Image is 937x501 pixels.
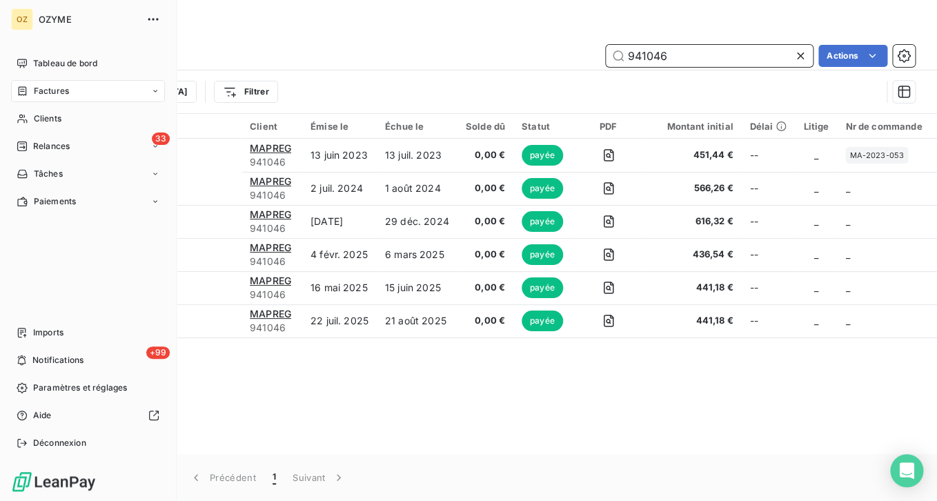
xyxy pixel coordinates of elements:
[250,222,294,235] span: 941046
[250,142,291,154] span: MAPREG
[302,139,377,172] td: 13 juin 2023
[302,238,377,271] td: 4 févr. 2025
[302,172,377,205] td: 2 juil. 2024
[814,315,818,326] span: _
[39,14,138,25] span: OZYME
[33,57,97,70] span: Tableau de bord
[32,354,83,366] span: Notifications
[250,308,291,320] span: MAPREG
[33,409,52,422] span: Aide
[34,195,76,208] span: Paiements
[522,145,563,166] span: payée
[250,155,294,169] span: 941046
[11,404,165,426] a: Aide
[377,172,457,205] td: 1 août 2024
[284,463,354,492] button: Suivant
[650,248,733,262] span: 436,54 €
[741,271,795,304] td: --
[466,314,505,328] span: 0,00 €
[377,304,457,337] td: 21 août 2025
[146,346,170,359] span: +99
[11,8,33,30] div: OZ
[33,326,63,339] span: Imports
[845,182,849,194] span: _
[522,121,566,132] div: Statut
[650,281,733,295] span: 441,18 €
[650,121,733,132] div: Montant initial
[302,205,377,238] td: [DATE]
[377,205,457,238] td: 29 déc. 2024
[818,45,887,67] button: Actions
[522,277,563,298] span: payée
[650,215,733,228] span: 616,32 €
[814,215,818,227] span: _
[650,314,733,328] span: 441,18 €
[466,181,505,195] span: 0,00 €
[34,168,63,180] span: Tâches
[377,139,457,172] td: 13 juil. 2023
[250,275,291,286] span: MAPREG
[302,304,377,337] td: 22 juil. 2025
[250,188,294,202] span: 941046
[814,248,818,260] span: _
[466,248,505,262] span: 0,00 €
[214,81,277,103] button: Filtrer
[466,215,505,228] span: 0,00 €
[250,321,294,335] span: 941046
[250,288,294,302] span: 941046
[522,244,563,265] span: payée
[250,242,291,253] span: MAPREG
[845,315,849,326] span: _
[250,208,291,220] span: MAPREG
[845,282,849,293] span: _
[250,175,291,187] span: MAPREG
[845,248,849,260] span: _
[34,112,61,125] span: Clients
[803,121,829,132] div: Litige
[33,437,86,449] span: Déconnexion
[606,45,813,67] input: Rechercher
[741,172,795,205] td: --
[385,121,449,132] div: Échue le
[466,148,505,162] span: 0,00 €
[749,121,787,132] div: Délai
[741,238,795,271] td: --
[377,271,457,304] td: 15 juin 2025
[152,132,170,145] span: 33
[890,454,923,487] div: Open Intercom Messenger
[273,471,276,484] span: 1
[466,121,505,132] div: Solde dû
[250,121,294,132] div: Client
[849,151,904,159] span: MA-2023-053
[814,182,818,194] span: _
[466,281,505,295] span: 0,00 €
[264,463,284,492] button: 1
[845,215,849,227] span: _
[250,255,294,268] span: 941046
[814,149,818,161] span: _
[377,238,457,271] td: 6 mars 2025
[522,211,563,232] span: payée
[34,85,69,97] span: Factures
[650,148,733,162] span: 451,44 €
[741,205,795,238] td: --
[741,304,795,337] td: --
[181,463,264,492] button: Précédent
[310,121,368,132] div: Émise le
[302,271,377,304] td: 16 mai 2025
[33,140,70,153] span: Relances
[522,311,563,331] span: payée
[814,282,818,293] span: _
[33,382,127,394] span: Paramètres et réglages
[522,178,563,199] span: payée
[583,121,633,132] div: PDF
[11,471,97,493] img: Logo LeanPay
[741,139,795,172] td: --
[650,181,733,195] span: 566,26 €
